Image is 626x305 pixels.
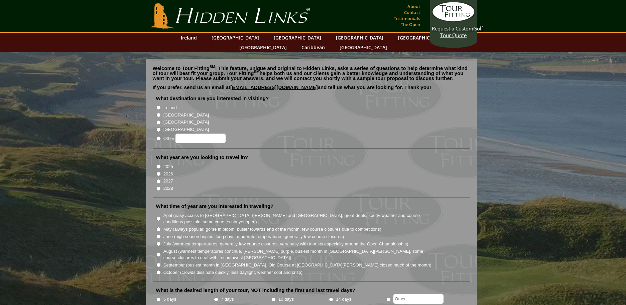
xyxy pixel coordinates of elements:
label: What time of year are you interested in traveling? [156,203,274,210]
a: [GEOGRAPHIC_DATA] [208,33,262,43]
label: May (always popular, gorse in bloom, busier towards end of the month, few course closures due to ... [163,226,381,233]
p: Welcome to Tour Fitting ! This feature, unique and original to Hidden Links, asks a series of que... [153,66,470,81]
label: September (busiest month in [GEOGRAPHIC_DATA], Old Course at [GEOGRAPHIC_DATA][PERSON_NAME] close... [163,262,431,269]
label: [GEOGRAPHIC_DATA] [163,126,209,133]
a: Testimonials [392,14,422,23]
sup: SM [254,70,260,74]
label: What year are you looking to travel in? [156,154,248,161]
label: 7 days [221,296,234,303]
a: [GEOGRAPHIC_DATA] [333,33,387,43]
a: [GEOGRAPHIC_DATA] [270,33,325,43]
label: What destination are you interested in visiting? [156,95,269,102]
label: [GEOGRAPHIC_DATA] [163,112,209,119]
a: About [406,2,422,11]
a: Request a CustomGolf Tour Quote [432,2,475,39]
a: [GEOGRAPHIC_DATA] [336,43,390,52]
label: 2025 [163,163,173,170]
label: October (crowds dissipate quickly, less daylight, weather cool and crisp) [163,269,303,276]
a: Caribbean [298,43,328,52]
a: [GEOGRAPHIC_DATA] [395,33,449,43]
label: 10 days [278,296,294,303]
label: June (high season begins, long days, moderate temperatures, generally few course closures) [163,233,344,240]
sup: SM [210,65,215,69]
input: Other: [175,134,226,143]
label: Ireland [163,104,177,111]
label: 2027 [163,178,173,184]
label: 14 days [336,296,351,303]
label: April (easy access to [GEOGRAPHIC_DATA][PERSON_NAME] and [GEOGRAPHIC_DATA], great deals, spotty w... [163,212,432,225]
label: August (warmest temperatures continue, [PERSON_NAME] purple, busiest month in [GEOGRAPHIC_DATA][P... [163,248,432,261]
label: Other: [163,134,226,143]
input: Other [393,294,444,304]
a: The Open [399,20,422,29]
label: 2026 [163,171,173,177]
label: 5 days [163,296,176,303]
span: Request a Custom [432,25,473,32]
a: [GEOGRAPHIC_DATA] [236,43,290,52]
p: If you prefer, send us an email at and tell us what you are looking for. Thank you! [153,85,470,95]
label: What is the desired length of your tour, NOT including the first and last travel days? [156,287,356,294]
a: Ireland [177,33,200,43]
label: 2028 [163,185,173,192]
a: Contact [402,8,422,17]
label: July (warmest temperatures, generally few course closures, very busy with tourists especially aro... [163,241,408,247]
label: [GEOGRAPHIC_DATA] [163,119,209,126]
a: [EMAIL_ADDRESS][DOMAIN_NAME] [230,84,318,90]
